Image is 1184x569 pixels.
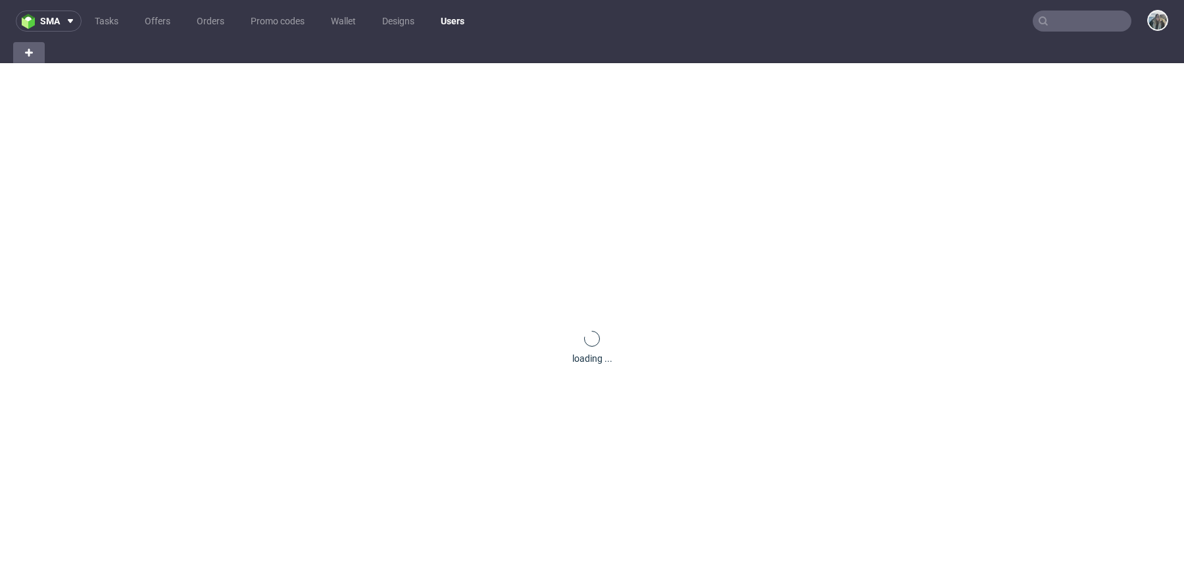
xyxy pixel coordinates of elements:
span: sma [40,16,60,26]
img: logo [22,14,40,29]
a: Tasks [87,11,126,32]
a: Orders [189,11,232,32]
a: Promo codes [243,11,312,32]
div: loading ... [572,352,612,365]
a: Designs [374,11,422,32]
button: sma [16,11,82,32]
img: Zeniuk Magdalena [1148,11,1167,30]
a: Offers [137,11,178,32]
a: Users [433,11,472,32]
a: Wallet [323,11,364,32]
